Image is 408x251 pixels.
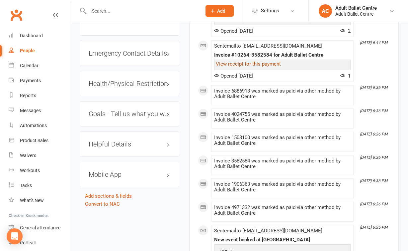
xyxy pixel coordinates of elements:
[216,61,281,67] a: View receipt for this payment
[340,73,351,79] span: 1
[89,110,170,118] h3: Goals - Tell us what you would like to achieve physically and mentally
[9,28,70,43] a: Dashboard
[335,11,377,17] div: Adult Ballet Centre
[9,235,70,250] a: Roll call
[9,163,70,178] a: Workouts
[214,43,322,49] span: Sent email to [EMAIL_ADDRESS][DOMAIN_NAME]
[89,171,170,178] h3: Mobile App
[214,28,253,34] span: Opened [DATE]
[214,112,351,123] div: Invoice 4024755 was marked as paid via other method by Adult Ballet Centre
[360,178,387,183] i: [DATE] 6:36 PM
[360,109,387,113] i: [DATE] 6:36 PM
[20,33,43,38] div: Dashboard
[214,228,322,234] span: Sent email to [EMAIL_ADDRESS][DOMAIN_NAME]
[360,132,387,136] i: [DATE] 6:36 PM
[9,103,70,118] a: Messages
[217,8,225,14] span: Add
[360,85,387,90] i: [DATE] 6:36 PM
[9,58,70,73] a: Calendar
[9,148,70,163] a: Waivers
[8,7,25,23] a: Clubworx
[9,73,70,88] a: Payments
[9,88,70,103] a: Reports
[319,4,332,18] div: AC
[85,193,132,199] a: Add sections & fields
[205,5,234,17] button: Add
[20,240,36,245] div: Roll call
[9,133,70,148] a: Product Sales
[360,225,387,230] i: [DATE] 6:35 PM
[360,155,387,160] i: [DATE] 6:36 PM
[9,193,70,208] a: What's New
[340,28,351,34] span: 2
[335,5,377,11] div: Adult Ballet Centre
[214,237,351,243] div: New event booked at [GEOGRAPHIC_DATA]
[214,135,351,146] div: Invoice 1503100 was marked as paid via other method by Adult Ballet Centre
[20,138,48,143] div: Product Sales
[9,220,70,235] a: General attendance kiosk mode
[20,93,36,98] div: Reports
[214,205,351,216] div: Invoice 4971332 was marked as paid via other method by Adult Ballet Centre
[360,40,387,45] i: [DATE] 6:44 PM
[20,78,41,83] div: Payments
[85,201,120,207] a: Convert to NAC
[9,178,70,193] a: Tasks
[20,63,39,68] div: Calendar
[20,108,41,113] div: Messages
[261,3,279,18] span: Settings
[20,198,44,203] div: What's New
[89,140,170,148] h3: Helpful Details
[89,80,170,87] h3: Health/Physical Restriction
[214,158,351,169] div: Invoice 3582584 was marked as paid via other method by Adult Ballet Centre
[214,52,351,58] div: Invoice #10264-3582584 for Adult Ballet Centre
[9,118,70,133] a: Automations
[214,88,351,100] div: Invoice 6886913 was marked as paid via other method by Adult Ballet Centre
[20,123,47,128] div: Automations
[87,6,197,16] input: Search...
[20,153,36,158] div: Waivers
[214,181,351,193] div: Invoice 1906363 was marked as paid via other method by Adult Ballet Centre
[7,228,23,244] div: Open Intercom Messenger
[20,48,35,53] div: People
[9,43,70,58] a: People
[214,73,253,79] span: Opened [DATE]
[20,168,40,173] div: Workouts
[20,225,60,230] div: General attendance
[20,183,32,188] div: Tasks
[89,50,170,57] h3: Emergency Contact Details
[360,202,387,206] i: [DATE] 6:36 PM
